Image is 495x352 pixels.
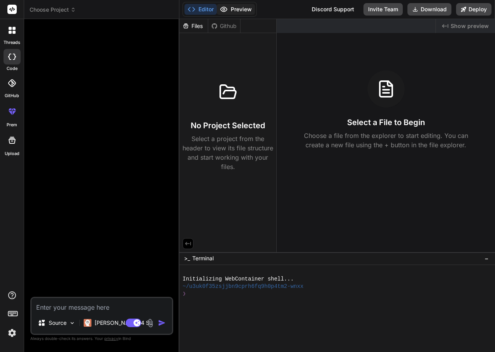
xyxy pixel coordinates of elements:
button: Preview [217,4,255,15]
h3: Select a File to Begin [347,117,425,128]
img: Pick Models [69,320,75,326]
button: Download [407,3,451,16]
span: privacy [104,336,118,341]
button: Deploy [456,3,491,16]
p: [PERSON_NAME] 4 S.. [95,319,153,327]
button: Editor [184,4,217,15]
label: prem [7,122,17,128]
p: Source [49,319,67,327]
span: Terminal [192,254,214,262]
img: settings [5,326,19,340]
label: threads [4,39,20,46]
span: Initializing WebContainer shell... [183,275,294,283]
div: Discord Support [307,3,359,16]
span: ~/u3uk0f35zsjjbn9cprh6fq9h0p4tm2-wnxx [183,283,304,290]
div: Files [179,22,208,30]
button: − [483,252,490,265]
p: Always double-check its answers. Your in Bind [30,335,173,342]
span: ❯ [183,290,186,298]
h3: No Project Selected [191,120,265,131]
label: GitHub [5,92,19,99]
label: Upload [5,150,19,157]
label: code [7,65,18,72]
span: >_ [184,254,190,262]
img: Claude 4 Sonnet [84,319,91,327]
p: Select a project from the header to view its file structure and start working with your files. [183,134,273,171]
img: attachment [146,319,155,328]
button: Invite Team [363,3,403,16]
img: icon [158,319,166,327]
div: Github [208,22,240,30]
p: Choose a file from the explorer to start editing. You can create a new file using the + button in... [299,131,473,150]
span: Show preview [451,22,489,30]
span: Choose Project [30,6,76,14]
span: − [484,254,489,262]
